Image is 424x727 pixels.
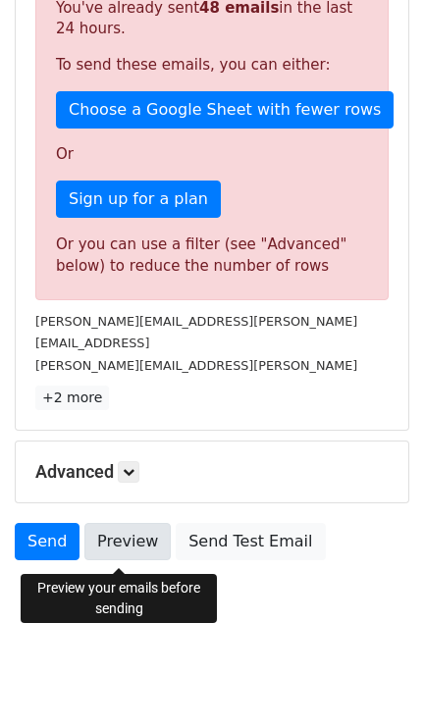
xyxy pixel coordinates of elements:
a: Send Test Email [176,523,325,560]
a: Sign up for a plan [56,181,221,218]
a: +2 more [35,386,109,410]
div: Or you can use a filter (see "Advanced" below) to reduce the number of rows [56,234,368,278]
small: [PERSON_NAME][EMAIL_ADDRESS][PERSON_NAME] [35,358,357,373]
a: Choose a Google Sheet with fewer rows [56,91,394,129]
a: Send [15,523,79,560]
div: Preview your emails before sending [21,574,217,623]
p: Or [56,144,368,165]
h5: Advanced [35,461,389,483]
div: Widget de chat [326,633,424,727]
a: Preview [84,523,171,560]
iframe: Chat Widget [326,633,424,727]
small: [EMAIL_ADDRESS] [35,336,149,350]
small: [PERSON_NAME][EMAIL_ADDRESS][PERSON_NAME] [35,314,357,329]
p: To send these emails, you can either: [56,55,368,76]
